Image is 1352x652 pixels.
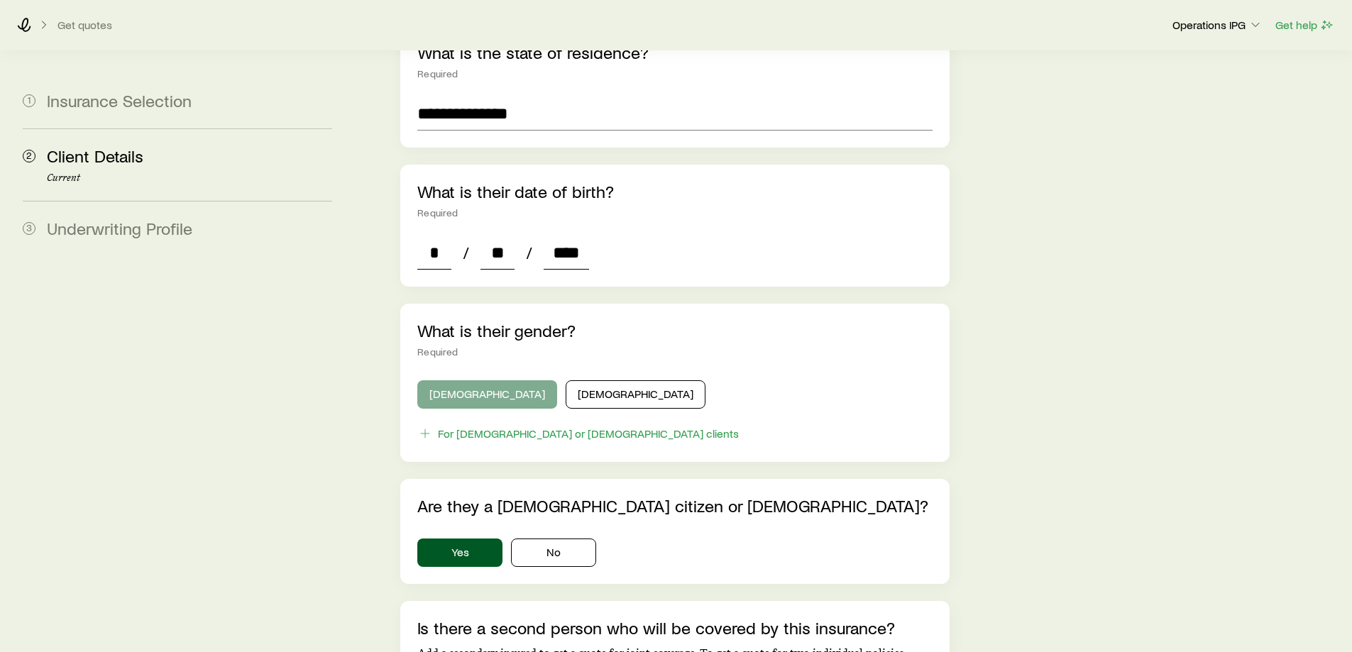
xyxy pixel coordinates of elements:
[23,94,35,107] span: 1
[417,43,932,62] p: What is the state of residence?
[417,207,932,219] div: Required
[417,380,557,409] button: [DEMOGRAPHIC_DATA]
[417,68,932,79] div: Required
[511,538,596,567] button: No
[47,145,143,166] span: Client Details
[23,150,35,162] span: 2
[520,243,538,263] span: /
[47,90,192,111] span: Insurance Selection
[417,496,932,516] p: Are they a [DEMOGRAPHIC_DATA] citizen or [DEMOGRAPHIC_DATA]?
[47,172,332,184] p: Current
[438,426,739,441] div: For [DEMOGRAPHIC_DATA] or [DEMOGRAPHIC_DATA] clients
[417,426,740,442] button: For [DEMOGRAPHIC_DATA] or [DEMOGRAPHIC_DATA] clients
[1172,17,1263,34] button: Operations IPG
[1172,18,1263,32] p: Operations IPG
[417,321,932,341] p: What is their gender?
[417,538,502,567] button: Yes
[1275,17,1335,33] button: Get help
[457,243,475,263] span: /
[417,618,932,638] p: Is there a second person who will be covered by this insurance?
[47,218,192,238] span: Underwriting Profile
[417,346,932,358] div: Required
[57,18,113,32] button: Get quotes
[417,182,932,201] p: What is their date of birth?
[566,380,705,409] button: [DEMOGRAPHIC_DATA]
[23,222,35,235] span: 3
